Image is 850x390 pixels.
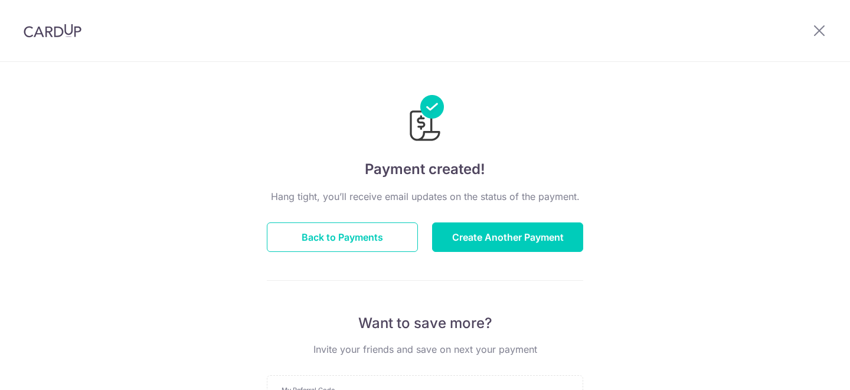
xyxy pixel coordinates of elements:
[432,222,583,252] button: Create Another Payment
[267,222,418,252] button: Back to Payments
[267,314,583,333] p: Want to save more?
[267,159,583,180] h4: Payment created!
[267,189,583,204] p: Hang tight, you’ll receive email updates on the status of the payment.
[774,355,838,384] iframe: Opens a widget where you can find more information
[267,342,583,356] p: Invite your friends and save on next your payment
[406,95,444,145] img: Payments
[24,24,81,38] img: CardUp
